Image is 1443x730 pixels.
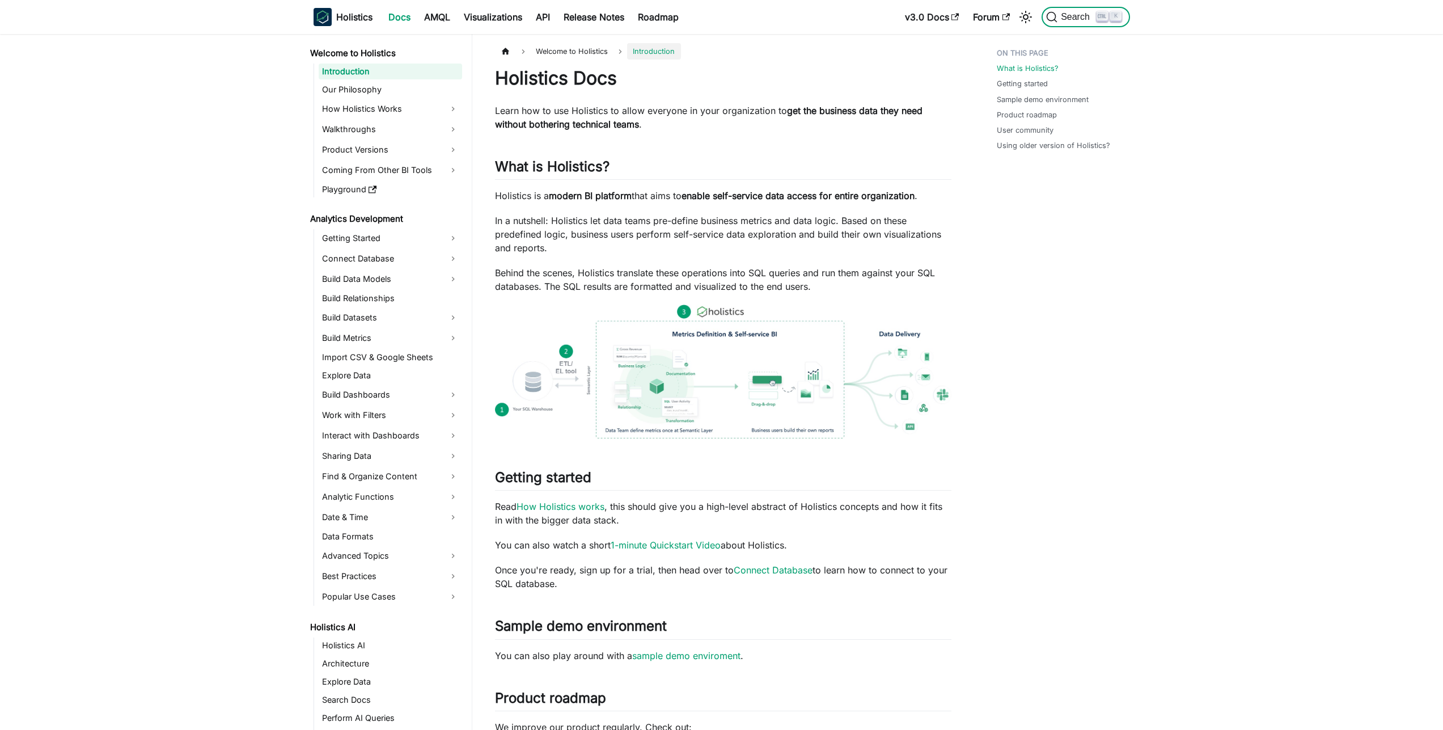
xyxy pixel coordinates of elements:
[307,211,462,227] a: Analytics Development
[1057,12,1097,22] span: Search
[319,182,462,197] a: Playground
[314,8,373,26] a: HolisticsHolistics
[319,229,462,247] a: Getting Started
[319,368,462,383] a: Explore Data
[307,45,462,61] a: Welcome to Holistics
[549,190,632,201] strong: modern BI platform
[319,406,462,424] a: Work with Filters
[495,690,951,711] h2: Product roadmap
[495,214,951,255] p: In a nutshell: Holistics let data teams pre-define business metrics and data logic. Based on thes...
[336,10,373,24] b: Holistics
[495,563,951,590] p: Once you're ready, sign up for a trial, then head over to to learn how to connect to your SQL dat...
[319,547,462,565] a: Advanced Topics
[302,34,472,730] nav: Docs sidebar
[319,567,462,585] a: Best Practices
[417,8,457,26] a: AMQL
[997,140,1110,151] a: Using older version of Holistics?
[319,250,462,268] a: Connect Database
[319,710,462,726] a: Perform AI Queries
[557,8,631,26] a: Release Notes
[495,500,951,527] p: Read , this should give you a high-level abstract of Holistics concepts and how it fits in with t...
[319,309,462,327] a: Build Datasets
[319,447,462,465] a: Sharing Data
[632,650,740,661] a: sample demo enviroment
[319,427,462,445] a: Interact with Dashboards
[319,270,462,288] a: Build Data Models
[997,109,1057,120] a: Product roadmap
[319,588,462,606] a: Popular Use Cases
[898,8,966,26] a: v3.0 Docs
[1110,11,1122,22] kbd: K
[382,8,417,26] a: Docs
[631,8,685,26] a: Roadmap
[966,8,1017,26] a: Forum
[495,67,951,90] h1: Holistics Docs
[319,290,462,306] a: Build Relationships
[319,508,462,526] a: Date & Time
[495,649,951,663] p: You can also play around with a .
[495,158,951,180] h2: What is Holistics?
[495,618,951,639] h2: Sample demo environment
[495,305,951,438] img: How Holistics fits in your Data Stack
[314,8,332,26] img: Holistics
[495,469,951,491] h2: Getting started
[495,266,951,293] p: Behind the scenes, Holistics translate these operations into SQL queries and run them against you...
[307,619,462,635] a: Holistics AI
[495,43,951,60] nav: Breadcrumbs
[997,94,1089,105] a: Sample demo environment
[495,43,517,60] a: Home page
[682,190,915,201] strong: enable self-service data access for entire organization
[319,82,462,98] a: Our Philosophy
[319,349,462,365] a: Import CSV & Google Sheets
[1017,8,1035,26] button: Switch between dark and light mode (currently light mode)
[997,78,1048,89] a: Getting started
[319,529,462,545] a: Data Formats
[495,104,951,131] p: Learn how to use Holistics to allow everyone in your organization to .
[319,120,462,138] a: Walkthroughs
[530,43,613,60] span: Welcome to Holistics
[319,692,462,708] a: Search Docs
[319,386,462,404] a: Build Dashboards
[319,64,462,79] a: Introduction
[529,8,557,26] a: API
[997,63,1059,74] a: What is Holistics?
[319,329,462,347] a: Build Metrics
[734,564,813,576] a: Connect Database
[611,539,721,551] a: 1-minute Quickstart Video
[319,488,462,506] a: Analytic Functions
[319,161,462,179] a: Coming From Other BI Tools
[495,189,951,202] p: Holistics is a that aims to .
[319,467,462,486] a: Find & Organize Content
[319,656,462,672] a: Architecture
[319,674,462,690] a: Explore Data
[495,538,951,552] p: You can also watch a short about Holistics.
[1042,7,1129,27] button: Search (Ctrl+K)
[319,100,462,118] a: How Holistics Works
[627,43,680,60] span: Introduction
[457,8,529,26] a: Visualizations
[319,638,462,653] a: Holistics AI
[319,141,462,159] a: Product Versions
[997,125,1053,136] a: User community
[517,501,604,512] a: How Holistics works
